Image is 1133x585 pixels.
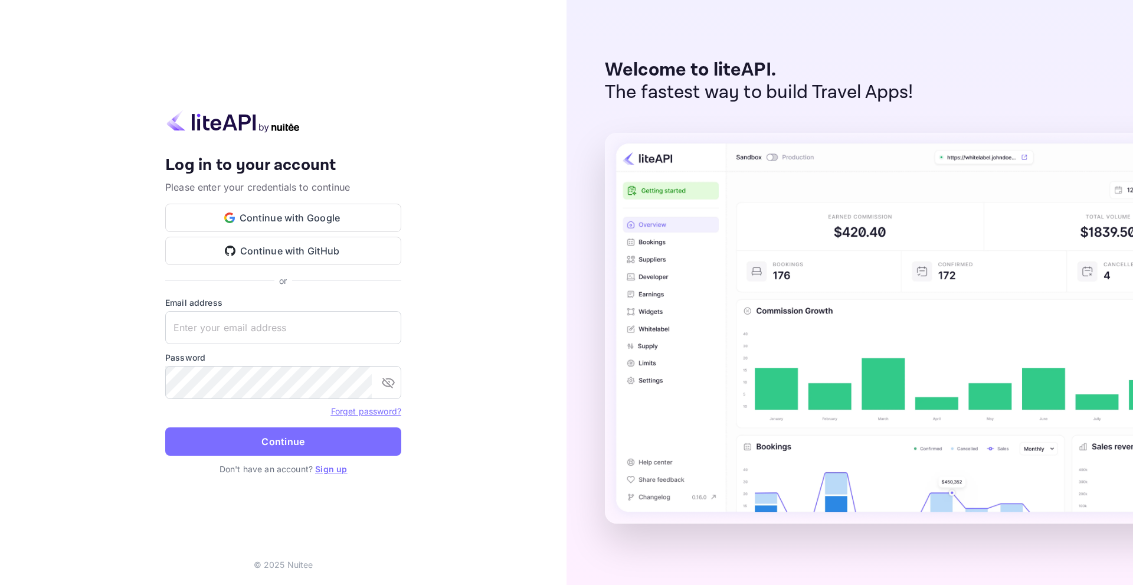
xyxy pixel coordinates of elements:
[165,427,401,456] button: Continue
[165,204,401,232] button: Continue with Google
[315,464,347,474] a: Sign up
[331,405,401,417] a: Forget password?
[376,371,400,394] button: toggle password visibility
[165,351,401,364] label: Password
[165,237,401,265] button: Continue with GitHub
[165,296,401,309] label: Email address
[165,155,401,176] h4: Log in to your account
[279,274,287,287] p: or
[605,59,913,81] p: Welcome to liteAPI.
[165,180,401,194] p: Please enter your credentials to continue
[165,463,401,475] p: Don't have an account?
[331,406,401,416] a: Forget password?
[165,110,301,133] img: liteapi
[165,311,401,344] input: Enter your email address
[605,81,913,104] p: The fastest way to build Travel Apps!
[254,558,313,571] p: © 2025 Nuitee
